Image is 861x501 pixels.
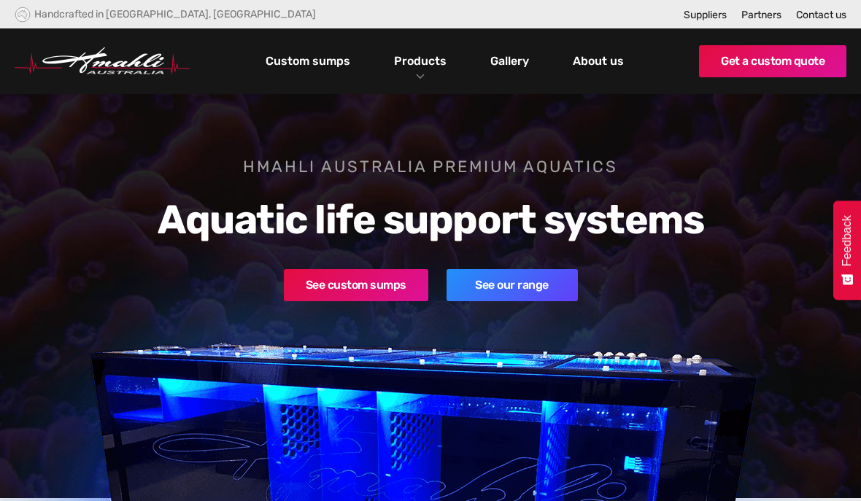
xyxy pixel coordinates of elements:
[487,49,533,74] a: Gallery
[284,269,428,301] a: See custom sumps
[796,9,846,21] a: Contact us
[383,28,457,94] div: Products
[684,9,727,21] a: Suppliers
[53,156,808,178] h1: Hmahli Australia premium aquatics
[569,49,628,74] a: About us
[447,269,578,301] a: See our range
[390,50,450,71] a: Products
[262,49,354,74] a: Custom sumps
[741,9,781,21] a: Partners
[34,8,316,20] div: Handcrafted in [GEOGRAPHIC_DATA], [GEOGRAPHIC_DATA]
[15,47,190,75] img: Hmahli Australia Logo
[15,47,190,75] a: home
[841,215,854,266] span: Feedback
[699,45,846,77] a: Get a custom quote
[53,196,808,244] h2: Aquatic life support systems
[833,201,861,300] button: Feedback - Show survey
